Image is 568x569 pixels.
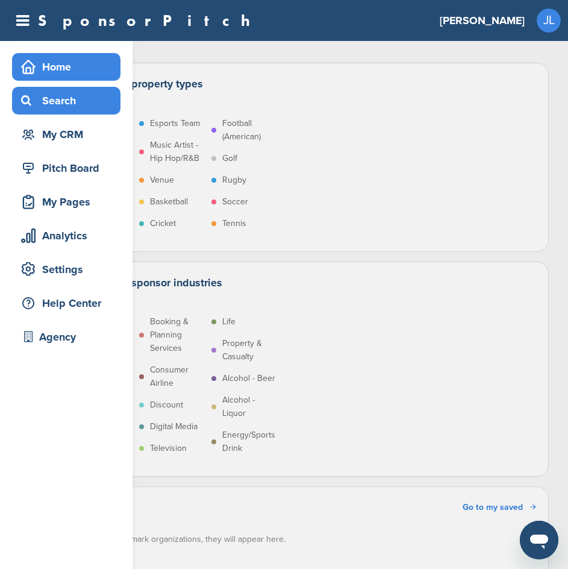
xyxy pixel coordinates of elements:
[18,56,120,78] div: Home
[18,326,120,348] div: Agency
[12,87,120,115] a: Search
[12,222,120,250] a: Analytics
[18,259,120,280] div: Settings
[18,90,120,112] div: Search
[12,53,120,81] a: Home
[12,256,120,283] a: Settings
[12,121,120,148] a: My CRM
[537,8,561,33] a: JL
[18,124,120,145] div: My CRM
[38,13,258,28] a: SponsorPitch
[18,191,120,213] div: My Pages
[440,12,525,29] h3: [PERSON_NAME]
[18,225,120,247] div: Analytics
[520,521,558,559] iframe: Button to launch messaging window
[12,188,120,216] a: My Pages
[18,292,120,314] div: Help Center
[12,323,120,351] a: Agency
[440,7,525,34] a: [PERSON_NAME]
[18,157,120,179] div: Pitch Board
[12,289,120,317] a: Help Center
[12,154,120,182] a: Pitch Board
